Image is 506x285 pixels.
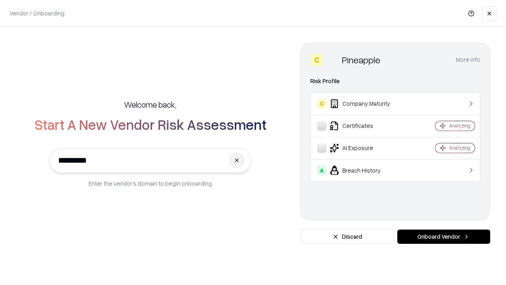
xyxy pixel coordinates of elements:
div: Company Maturity [317,99,412,108]
div: A [317,165,327,175]
h5: Welcome back, [124,99,176,110]
h2: Start A New Vendor Risk Assessment [34,116,266,132]
div: Breach History [317,165,412,175]
div: Risk Profile [310,76,480,86]
img: Pineapple [326,53,339,66]
div: C [310,53,323,66]
div: AI Exposure [317,143,412,153]
button: More info [456,53,480,67]
button: Discard [300,230,394,244]
div: Analyzing [449,144,470,151]
p: Vendor / Onboarding [9,9,64,17]
p: Enter the vendor’s domain to begin onboarding [89,179,212,188]
div: Analyzing [449,122,470,129]
div: Pineapple [342,53,380,66]
div: Certificates [317,121,412,131]
div: C [317,99,327,108]
button: Onboard Vendor [397,230,490,244]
